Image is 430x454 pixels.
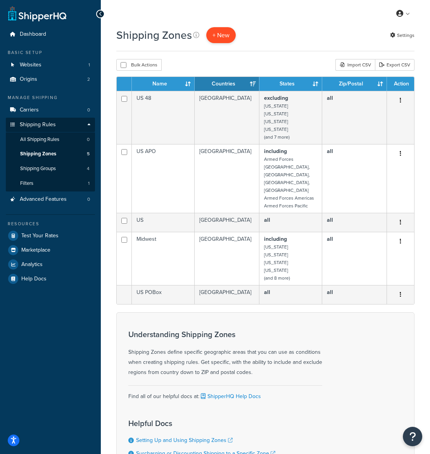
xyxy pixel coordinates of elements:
[6,147,95,161] a: Shipping Zones 5
[116,59,162,71] button: Bulk Actions
[6,221,95,227] div: Resources
[387,77,414,91] th: Action
[116,28,192,43] h1: Shipping Zones
[88,62,90,68] span: 1
[327,235,333,243] b: all
[20,62,41,68] span: Websites
[6,58,95,72] a: Websites 1
[264,267,288,274] small: [US_STATE]
[195,77,259,91] th: Countries: activate to sort column ascending
[87,165,90,172] span: 4
[132,232,195,285] td: Midwest
[21,247,50,254] span: Marketplace
[264,202,308,209] small: Armed Forces Pacific
[20,165,56,172] span: Shipping Groups
[195,91,259,144] td: [GEOGRAPHIC_DATA]
[264,147,287,155] b: including
[195,285,259,304] td: [GEOGRAPHIC_DATA]
[264,94,288,102] b: excluding
[20,151,56,157] span: Shipping Zones
[128,385,322,402] div: Find all of our helpful docs at:
[21,233,59,239] span: Test Your Rates
[259,77,322,91] th: States: activate to sort column ascending
[20,180,33,187] span: Filters
[195,213,259,232] td: [GEOGRAPHIC_DATA]
[6,132,95,147] li: All Shipping Rules
[264,275,290,282] small: (and 8 more)
[264,156,310,194] small: Armed Forces [GEOGRAPHIC_DATA], [GEOGRAPHIC_DATA], [GEOGRAPHIC_DATA], [GEOGRAPHIC_DATA]
[6,118,95,191] li: Shipping Rules
[132,77,195,91] th: Name: activate to sort column ascending
[264,134,290,141] small: (and 7 more)
[264,259,288,266] small: [US_STATE]
[6,132,95,147] a: All Shipping Rules 0
[327,94,333,102] b: all
[264,244,288,250] small: [US_STATE]
[264,110,288,117] small: [US_STATE]
[199,392,261,400] a: ShipperHQ Help Docs
[6,147,95,161] li: Shipping Zones
[6,94,95,101] div: Manage Shipping
[128,330,322,339] h3: Understanding Shipping Zones
[6,243,95,257] a: Marketplace
[87,196,90,203] span: 0
[132,91,195,144] td: US 48
[6,72,95,87] a: Origins 2
[6,176,95,191] li: Filters
[20,107,39,113] span: Carriers
[390,30,414,41] a: Settings
[20,76,37,83] span: Origins
[87,151,90,157] span: 5
[6,118,95,132] a: Shipping Rules
[6,257,95,271] a: Analytics
[8,6,66,21] a: ShipperHQ Home
[20,196,67,203] span: Advanced Features
[322,77,387,91] th: Zip/Postal: activate to sort column ascending
[264,195,314,202] small: Armed Forces Americas
[6,27,95,42] a: Dashboard
[264,216,270,224] b: all
[6,162,95,176] a: Shipping Groups 4
[132,285,195,304] td: US POBox
[264,235,287,243] b: including
[195,232,259,285] td: [GEOGRAPHIC_DATA]
[21,276,47,282] span: Help Docs
[6,103,95,117] li: Carriers
[264,288,270,296] b: all
[335,59,375,71] div: Import CSV
[128,419,275,428] h3: Helpful Docs
[6,192,95,207] li: Advanced Features
[375,59,414,71] a: Export CSV
[6,176,95,191] a: Filters 1
[327,216,333,224] b: all
[87,76,90,83] span: 2
[206,27,236,43] a: + New
[6,272,95,286] a: Help Docs
[403,427,422,446] button: Open Resource Center
[88,180,90,187] span: 1
[87,136,90,143] span: 0
[6,72,95,87] li: Origins
[6,58,95,72] li: Websites
[264,118,288,125] small: [US_STATE]
[6,229,95,243] a: Test Your Rates
[20,31,46,38] span: Dashboard
[132,213,195,232] td: US
[20,122,56,128] span: Shipping Rules
[195,144,259,213] td: [GEOGRAPHIC_DATA]
[132,144,195,213] td: US APO
[87,107,90,113] span: 0
[136,436,233,444] a: Setting Up and Using Shipping Zones
[327,288,333,296] b: all
[128,330,322,377] div: Shipping Zones define specific geographic areas that you can use as conditions when creating ship...
[212,31,230,40] span: + New
[20,136,59,143] span: All Shipping Rules
[264,103,288,110] small: [US_STATE]
[327,147,333,155] b: all
[21,261,43,268] span: Analytics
